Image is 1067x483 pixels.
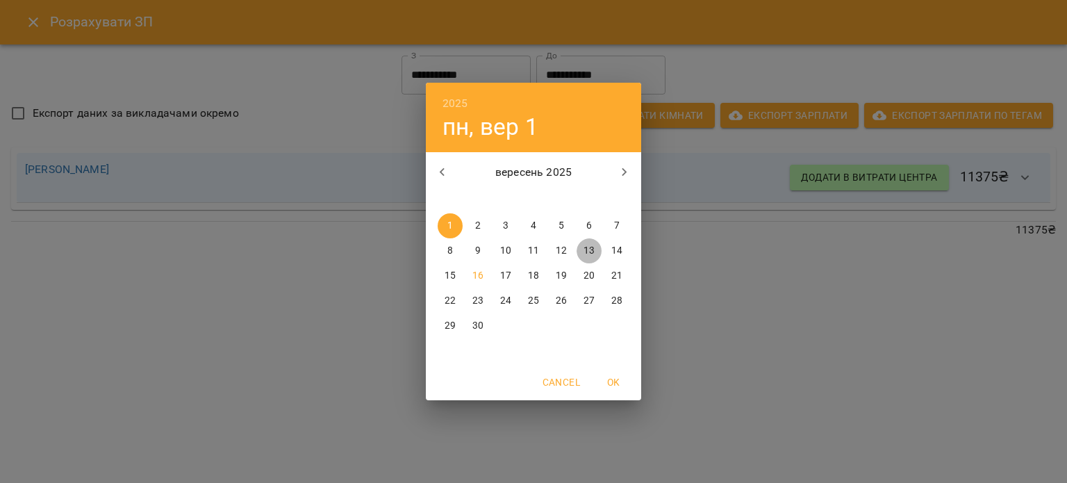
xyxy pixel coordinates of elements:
[475,244,481,258] p: 9
[442,113,538,141] button: пн, вер 1
[549,288,574,313] button: 26
[556,294,567,308] p: 26
[521,288,546,313] button: 25
[528,244,539,258] p: 11
[604,288,629,313] button: 28
[604,263,629,288] button: 21
[614,219,620,233] p: 7
[611,294,622,308] p: 28
[459,164,609,181] p: вересень 2025
[604,238,629,263] button: 14
[503,219,508,233] p: 3
[447,219,453,233] p: 1
[549,193,574,206] span: пт
[597,374,630,391] span: OK
[537,370,586,395] button: Cancel
[438,313,463,338] button: 29
[493,288,518,313] button: 24
[531,219,536,233] p: 4
[465,213,490,238] button: 2
[543,374,580,391] span: Cancel
[438,288,463,313] button: 22
[584,269,595,283] p: 20
[559,219,564,233] p: 5
[493,238,518,263] button: 10
[465,288,490,313] button: 23
[577,263,602,288] button: 20
[584,294,595,308] p: 27
[556,269,567,283] p: 19
[493,213,518,238] button: 3
[500,244,511,258] p: 10
[493,263,518,288] button: 17
[604,213,629,238] button: 7
[500,269,511,283] p: 17
[521,213,546,238] button: 4
[465,193,490,206] span: вт
[442,94,468,113] button: 2025
[445,269,456,283] p: 15
[472,269,483,283] p: 16
[611,244,622,258] p: 14
[577,238,602,263] button: 13
[584,244,595,258] p: 13
[591,370,636,395] button: OK
[549,213,574,238] button: 5
[447,244,453,258] p: 8
[577,193,602,206] span: сб
[465,263,490,288] button: 16
[445,319,456,333] p: 29
[521,238,546,263] button: 11
[493,193,518,206] span: ср
[604,193,629,206] span: нд
[438,238,463,263] button: 8
[521,193,546,206] span: чт
[556,244,567,258] p: 12
[577,213,602,238] button: 6
[577,288,602,313] button: 27
[586,219,592,233] p: 6
[528,294,539,308] p: 25
[549,238,574,263] button: 12
[472,319,483,333] p: 30
[438,263,463,288] button: 15
[438,193,463,206] span: пн
[549,263,574,288] button: 19
[445,294,456,308] p: 22
[465,313,490,338] button: 30
[475,219,481,233] p: 2
[521,263,546,288] button: 18
[472,294,483,308] p: 23
[465,238,490,263] button: 9
[528,269,539,283] p: 18
[500,294,511,308] p: 24
[611,269,622,283] p: 21
[438,213,463,238] button: 1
